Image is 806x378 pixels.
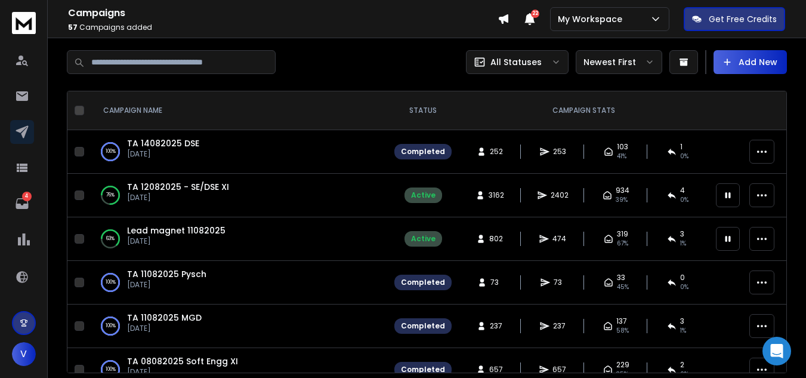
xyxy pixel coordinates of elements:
[680,195,688,205] span: 0 %
[617,273,625,282] span: 33
[490,56,542,68] p: All Statuses
[127,225,226,236] a: Lead magnet 11082025
[616,360,629,370] span: 229
[680,273,685,282] span: 0
[554,278,566,287] span: 73
[22,192,32,201] p: 4
[89,91,387,130] th: CAMPAIGN NAME
[553,147,566,156] span: 253
[387,91,459,130] th: STATUS
[89,305,387,348] td: 100%TA 11082025 MGD[DATE]
[459,91,709,130] th: CAMPAIGN STATS
[411,190,436,200] div: Active
[558,13,627,25] p: My Workspace
[127,137,199,149] a: TA 14082025 DSE
[127,181,229,193] a: TA 12082025 - SE/DSE XI
[89,217,387,261] td: 63%Lead magnet 11082025[DATE]
[401,365,445,374] div: Completed
[616,195,628,205] span: 39 %
[89,174,387,217] td: 76%TA 12082025 - SE/DSE XI[DATE]
[127,280,206,290] p: [DATE]
[106,233,115,245] p: 63 %
[680,152,688,161] span: 0 %
[680,229,684,239] span: 3
[127,268,206,280] a: TA 11082025 Pysch
[106,320,116,332] p: 100 %
[616,316,627,326] span: 137
[617,229,628,239] span: 319
[68,22,78,32] span: 57
[616,186,629,195] span: 934
[489,190,504,200] span: 3162
[12,12,36,34] img: logo
[401,321,445,331] div: Completed
[762,337,791,365] div: Open Intercom Messenger
[127,149,199,159] p: [DATE]
[551,190,569,200] span: 2402
[680,326,686,336] span: 1 %
[127,193,229,202] p: [DATE]
[490,147,503,156] span: 252
[680,360,684,370] span: 2
[106,146,116,158] p: 100 %
[552,234,566,244] span: 474
[531,10,539,18] span: 22
[68,6,498,20] h1: Campaigns
[680,142,683,152] span: 1
[127,324,202,333] p: [DATE]
[401,278,445,287] div: Completed
[576,50,662,74] button: Newest First
[411,234,436,244] div: Active
[617,152,626,161] span: 41 %
[12,342,36,366] button: V
[68,23,498,32] p: Campaigns added
[680,186,685,195] span: 4
[552,365,566,374] span: 657
[490,321,502,331] span: 237
[106,276,116,288] p: 100 %
[89,130,387,174] td: 100%TA 14082025 DSE[DATE]
[10,192,34,216] a: 4
[489,234,503,244] span: 802
[401,147,445,156] div: Completed
[617,142,628,152] span: 103
[680,282,688,292] span: 0 %
[127,355,238,367] a: TA 08082025 Soft Engg XI
[616,326,629,336] span: 58 %
[684,7,785,31] button: Get Free Credits
[617,239,628,248] span: 67 %
[127,312,202,324] a: TA 11082025 MGD
[489,365,503,374] span: 657
[106,189,115,201] p: 76 %
[680,239,686,248] span: 1 %
[709,13,777,25] p: Get Free Credits
[714,50,787,74] button: Add New
[106,364,116,376] p: 100 %
[89,261,387,305] td: 100%TA 11082025 Pysch[DATE]
[680,316,684,326] span: 3
[127,367,238,377] p: [DATE]
[553,321,566,331] span: 237
[127,236,226,246] p: [DATE]
[490,278,502,287] span: 73
[617,282,629,292] span: 45 %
